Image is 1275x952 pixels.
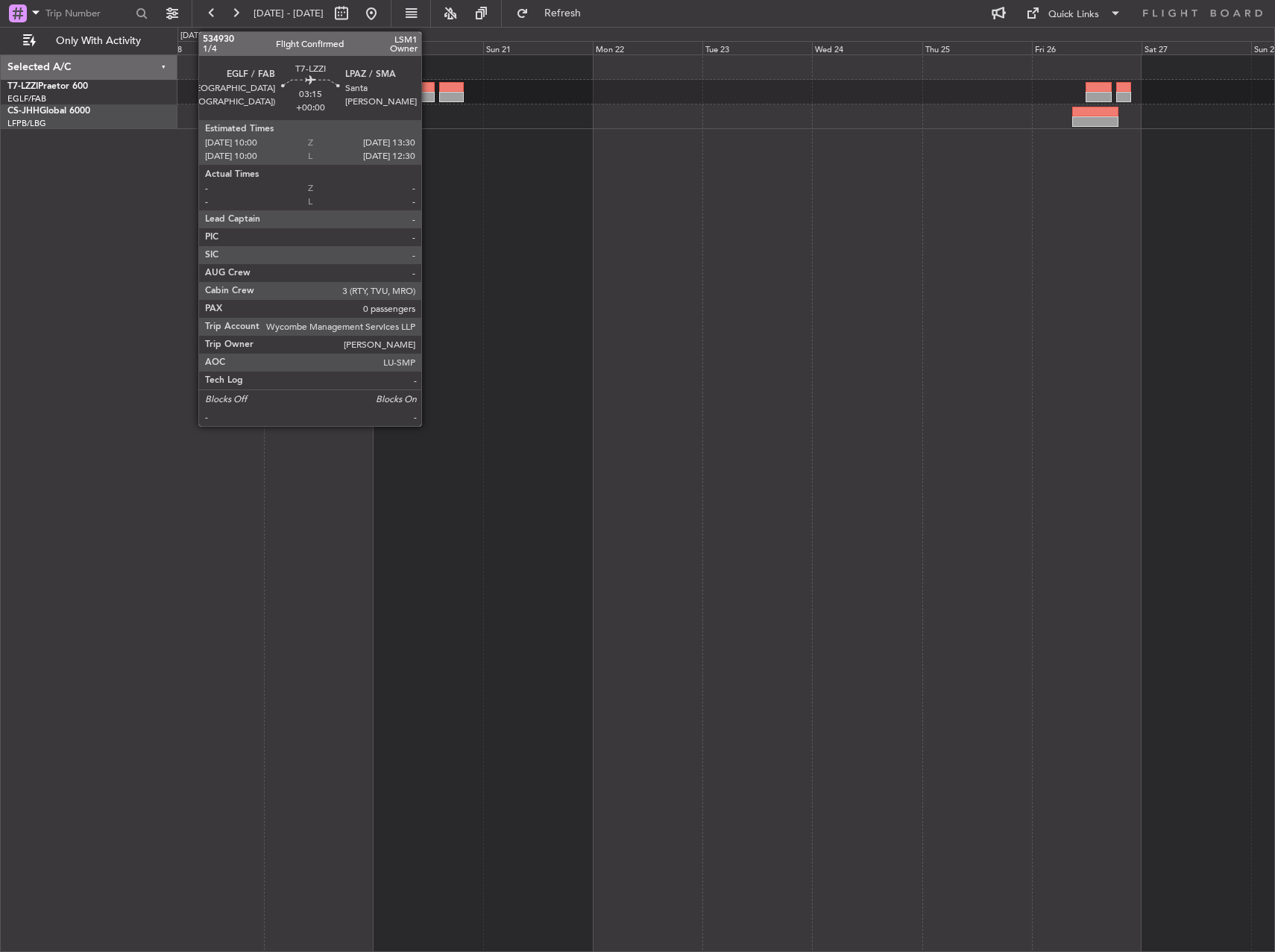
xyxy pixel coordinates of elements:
[7,107,90,116] a: CS-JHHGlobal 6000
[532,8,594,19] span: Refresh
[1048,7,1099,22] div: Quick Links
[374,41,483,54] div: Sat 20
[180,30,206,43] div: [DATE]
[154,41,264,54] div: Thu 18
[7,82,88,91] a: T7-LZZIPraetor 600
[702,41,812,54] div: Tue 23
[7,93,46,104] a: EGLF/FAB
[254,7,324,20] span: [DATE] - [DATE]
[39,36,157,46] span: Only With Activity
[16,29,162,53] button: Only With Activity
[1032,41,1142,54] div: Fri 26
[922,41,1032,54] div: Thu 25
[593,41,702,54] div: Mon 22
[7,118,46,129] a: LFPB/LBG
[483,41,593,54] div: Sun 21
[1142,41,1251,54] div: Sat 27
[1019,1,1129,25] button: Quick Links
[509,1,599,25] button: Refresh
[812,41,922,54] div: Wed 24
[7,82,38,91] span: T7-LZZI
[7,107,40,116] span: CS-JHH
[45,2,131,25] input: Trip Number
[264,41,374,54] div: Fri 19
